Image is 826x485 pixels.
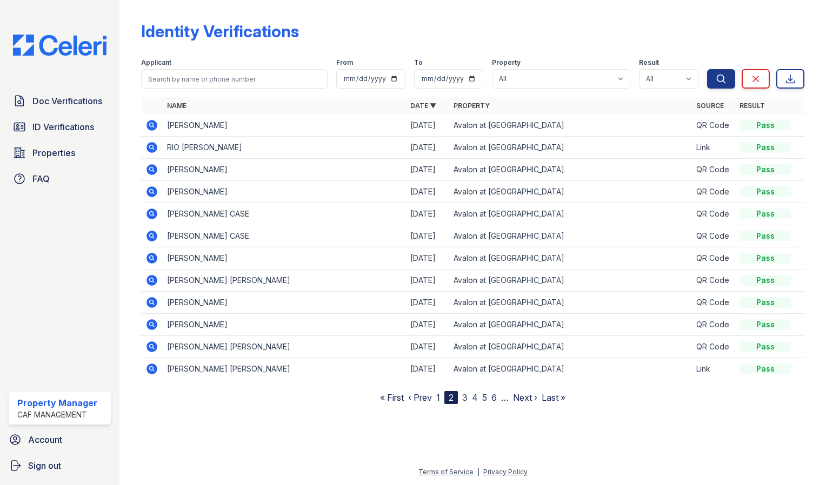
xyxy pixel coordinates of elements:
div: Pass [740,253,791,264]
td: Link [692,137,735,159]
img: CE_Logo_Blue-a8612792a0a2168367f1c8372b55b34899dd931a85d93a1a3d3e32e68fde9ad4.png [4,35,115,56]
div: Pass [740,363,791,374]
td: [PERSON_NAME] [163,181,405,203]
td: QR Code [692,159,735,181]
a: ‹ Prev [408,392,432,403]
div: CAF Management [17,409,97,420]
a: Last » [542,392,565,403]
a: Property [454,102,490,110]
a: Terms of Service [418,468,474,476]
a: 6 [491,392,497,403]
td: QR Code [692,114,735,137]
a: Sign out [4,455,115,476]
a: Name [167,102,186,110]
label: From [336,58,353,67]
td: [PERSON_NAME] [PERSON_NAME] [163,270,405,292]
td: Avalon at [GEOGRAPHIC_DATA] [449,270,692,292]
td: Avalon at [GEOGRAPHIC_DATA] [449,114,692,137]
span: Properties [32,146,75,159]
label: To [414,58,423,67]
a: Result [740,102,765,110]
td: [PERSON_NAME] [163,114,405,137]
span: ID Verifications [32,120,94,133]
span: Doc Verifications [32,95,102,107]
td: Avalon at [GEOGRAPHIC_DATA] [449,203,692,225]
label: Applicant [141,58,171,67]
td: [DATE] [406,314,449,336]
div: Pass [740,208,791,219]
a: Next › [513,392,537,403]
td: QR Code [692,292,735,314]
a: Account [4,429,115,450]
div: Pass [740,164,791,175]
a: Properties [9,142,111,164]
a: Privacy Policy [483,468,528,476]
div: Pass [740,231,791,241]
a: « First [380,392,404,403]
td: [PERSON_NAME] [163,292,405,314]
td: [DATE] [406,358,449,380]
td: [DATE] [406,225,449,247]
div: Pass [740,120,791,131]
a: Doc Verifications [9,90,111,112]
a: 5 [482,392,487,403]
td: RIO [PERSON_NAME] [163,137,405,159]
td: [PERSON_NAME] [163,247,405,270]
input: Search by name or phone number [141,69,328,89]
td: [DATE] [406,159,449,181]
span: Sign out [28,459,61,472]
td: QR Code [692,247,735,270]
td: Avalon at [GEOGRAPHIC_DATA] [449,247,692,270]
div: Pass [740,142,791,153]
div: Pass [740,186,791,197]
td: Avalon at [GEOGRAPHIC_DATA] [449,159,692,181]
td: [PERSON_NAME] [PERSON_NAME] [163,358,405,380]
td: QR Code [692,225,735,247]
label: Result [639,58,659,67]
td: [PERSON_NAME] CASE [163,225,405,247]
td: QR Code [692,181,735,203]
td: Avalon at [GEOGRAPHIC_DATA] [449,225,692,247]
div: Property Manager [17,396,97,409]
div: Identity Verifications [141,22,299,41]
a: Date ▼ [410,102,436,110]
td: [DATE] [406,292,449,314]
td: Avalon at [GEOGRAPHIC_DATA] [449,292,692,314]
td: QR Code [692,270,735,292]
td: [PERSON_NAME] [PERSON_NAME] [163,336,405,358]
td: [DATE] [406,247,449,270]
td: QR Code [692,203,735,225]
td: [DATE] [406,203,449,225]
a: 3 [462,392,468,403]
td: Avalon at [GEOGRAPHIC_DATA] [449,181,692,203]
td: [DATE] [406,181,449,203]
td: Avalon at [GEOGRAPHIC_DATA] [449,137,692,159]
span: Account [28,433,62,446]
td: QR Code [692,336,735,358]
td: [PERSON_NAME] [163,314,405,336]
a: ID Verifications [9,116,111,138]
td: Link [692,358,735,380]
div: Pass [740,319,791,330]
div: Pass [740,297,791,308]
td: Avalon at [GEOGRAPHIC_DATA] [449,336,692,358]
a: FAQ [9,168,111,190]
div: Pass [740,275,791,286]
span: … [501,391,509,404]
div: 2 [444,391,458,404]
a: Source [696,102,724,110]
label: Property [492,58,521,67]
td: Avalon at [GEOGRAPHIC_DATA] [449,314,692,336]
td: [DATE] [406,137,449,159]
span: FAQ [32,172,50,185]
td: [DATE] [406,114,449,137]
td: [PERSON_NAME] [163,159,405,181]
a: 1 [436,392,440,403]
td: [DATE] [406,270,449,292]
div: | [477,468,479,476]
td: QR Code [692,314,735,336]
td: [DATE] [406,336,449,358]
td: Avalon at [GEOGRAPHIC_DATA] [449,358,692,380]
div: Pass [740,341,791,352]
